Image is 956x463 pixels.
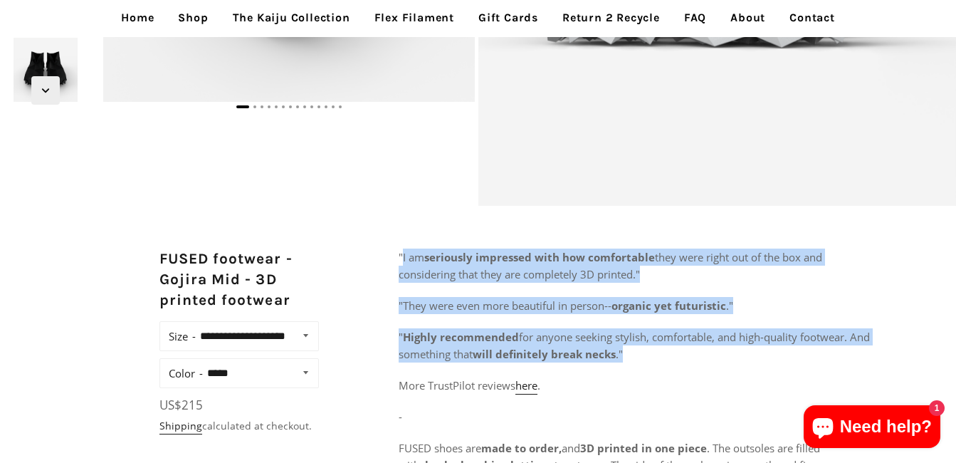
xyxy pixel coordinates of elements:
[11,35,80,105] img: [3D printed Shoes] - lightweight custom 3dprinted shoes sneakers sandals fused footwear
[399,298,611,313] span: "They were even more beautiful in person--
[275,105,278,108] span: Go to slide 5
[310,105,313,108] span: Go to slide 10
[580,441,707,455] strong: 3D printed in one piece
[261,105,263,108] span: Go to slide 3
[799,405,945,452] inbox-online-store-chat: Shopify online store chat
[399,250,822,281] span: they were right out of the box and considering that they are completely 3D printed."
[303,105,306,108] span: Go to slide 9
[537,378,540,392] span: .
[424,250,655,264] b: seriously impressed with how comfortable
[159,418,319,434] div: calculated at checkout.
[726,298,733,313] span: ."
[616,347,623,361] span: ."
[473,347,616,361] b: will definitely break necks
[481,441,562,455] strong: made to order,
[289,105,292,108] span: Go to slide 7
[268,105,270,108] span: Go to slide 4
[325,105,327,108] span: Go to slide 12
[399,330,403,344] span: "
[253,105,256,108] span: Go to slide 2
[339,105,342,108] span: Go to slide 14
[159,419,202,435] a: Shipping
[399,410,402,424] span: -
[611,298,726,313] b: organic yet futuristic
[169,326,196,346] label: Size
[159,249,319,311] h2: FUSED footwear - Gojira Mid - 3D printed footwear
[399,378,515,392] span: More TrustPilot reviews
[515,378,537,395] a: here
[282,105,285,108] span: Go to slide 6
[159,397,203,413] span: US$215
[399,330,870,361] span: for anyone seeking stylish, comfortable, and high-quality footwear. And something that
[236,105,249,108] span: Go to slide 1
[317,105,320,108] span: Go to slide 11
[296,105,299,108] span: Go to slide 8
[515,378,537,392] span: here
[403,330,519,344] b: Highly recommended
[399,250,424,264] span: "I am
[169,363,203,383] label: Color
[332,105,335,108] span: Go to slide 13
